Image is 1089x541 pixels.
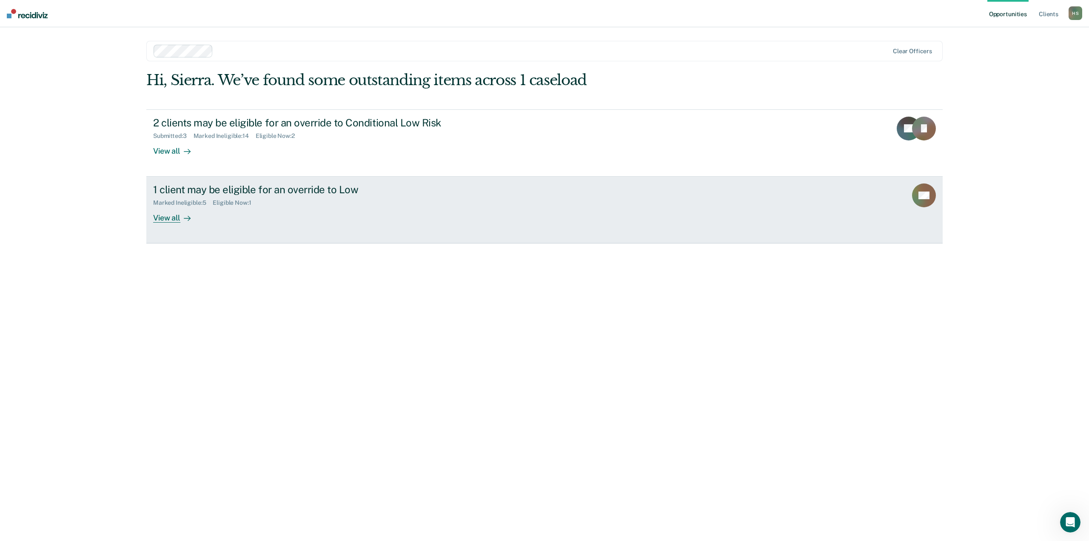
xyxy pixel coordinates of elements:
div: View all [153,139,201,156]
button: HS [1069,6,1082,20]
div: H S [1069,6,1082,20]
div: Eligible Now : 1 [213,199,258,206]
div: Eligible Now : 2 [256,132,302,140]
div: Clear officers [893,48,932,55]
img: Recidiviz [7,9,48,18]
div: Submitted : 3 [153,132,194,140]
div: Hi, Sierra. We’ve found some outstanding items across 1 caseload [146,72,784,89]
a: 2 clients may be eligible for an override to Conditional Low RiskSubmitted:3Marked Ineligible:14E... [146,109,943,177]
div: View all [153,206,201,223]
div: 2 clients may be eligible for an override to Conditional Low Risk [153,117,452,129]
iframe: Intercom live chat [1060,512,1080,532]
a: 1 client may be eligible for an override to LowMarked Ineligible:5Eligible Now:1View all [146,177,943,243]
div: Marked Ineligible : 5 [153,199,213,206]
div: 1 client may be eligible for an override to Low [153,183,452,196]
div: Marked Ineligible : 14 [194,132,256,140]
